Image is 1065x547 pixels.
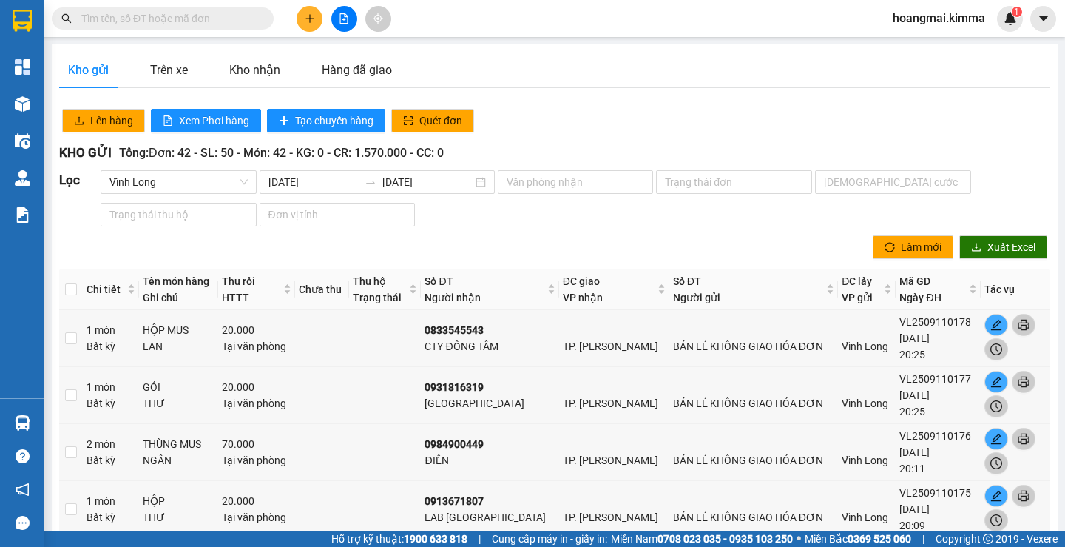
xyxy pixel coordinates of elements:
span: Bất kỳ [87,397,115,409]
div: 1 món [87,379,135,412]
span: GÓI [143,381,160,393]
span: HỘP [143,495,165,507]
span: [DATE] [899,446,930,458]
span: download [971,242,981,254]
img: warehouse-icon [15,170,30,186]
span: hoangmai.kimma [881,9,997,27]
span: upload [74,115,84,127]
span: KHO GỬI [59,145,112,160]
span: edit [985,376,1007,388]
span: 20:11 [899,463,925,474]
div: Tên món hàng Ghi chú [143,273,214,306]
span: TP. [PERSON_NAME] [563,397,658,409]
span: Chi tiết [87,281,124,298]
div: VL2509110176 [899,428,977,444]
span: Tạo chuyến hàng [295,113,373,129]
strong: 1900 633 818 [404,533,467,545]
span: clock-circle [985,514,1007,526]
span: Xuất Excel [987,239,1035,255]
button: printer [1012,314,1035,336]
span: HỘP MUS [143,324,189,336]
span: BÁN LẺ KHÔNG GIAO HÓA ĐƠN [673,511,823,523]
span: Tại văn phòng [222,454,286,466]
span: Vĩnh Long [842,397,888,409]
div: Kho gửi [68,61,109,79]
button: clock-circle [984,509,1008,531]
span: search [61,13,72,24]
span: file-add [339,13,349,24]
span: | [922,531,924,547]
span: printer [1012,319,1035,331]
span: Tại văn phòng [222,340,286,352]
span: Số ĐT [425,275,453,287]
span: printer [1012,376,1035,388]
button: file-textXem Phơi hàng [151,109,261,132]
span: THƯ [143,397,165,409]
span: clock-circle [985,457,1007,469]
img: solution-icon [15,207,30,223]
span: printer [1012,433,1035,445]
button: scanQuét đơn [391,109,474,132]
span: [GEOGRAPHIC_DATA] [425,397,524,409]
div: VL2509110175 [899,485,977,501]
span: Người nhận [425,292,481,303]
button: aim [365,6,391,32]
img: logo-vxr [13,10,32,32]
span: Bất kỳ [87,511,115,523]
span: 20.000 [222,495,254,507]
button: printer [1012,485,1035,507]
span: Trạng thái [353,292,402,303]
button: syncLàm mới [873,235,953,259]
span: Ngày ĐH [899,292,941,303]
b: 0931816319 [425,381,484,393]
span: plus [279,115,289,127]
span: ĐIỀN [425,454,448,466]
button: clock-circle [984,395,1008,417]
button: edit [984,314,1008,336]
b: 0984900449 [425,438,484,450]
span: BÁN LẺ KHÔNG GIAO HÓA ĐƠN [673,454,823,466]
button: clock-circle [984,338,1008,360]
img: dashboard-icon [15,59,30,75]
span: 20.000 [222,324,254,336]
span: Mã GD [899,275,930,287]
span: Vĩnh Long [109,171,248,193]
span: scan [403,115,413,127]
img: icon-new-feature [1004,12,1017,25]
span: notification [16,483,30,497]
span: LAB [GEOGRAPHIC_DATA] [425,511,546,523]
button: printer [1012,428,1035,450]
span: | [479,531,481,547]
span: clock-circle [985,343,1007,355]
span: to [365,176,376,188]
span: Miền Bắc [805,531,911,547]
span: ĐC lấy [842,275,872,287]
button: plus [297,6,322,32]
span: [DATE] [899,503,930,515]
img: warehouse-icon [15,96,30,112]
button: clock-circle [984,452,1008,474]
div: Kho nhận [229,61,280,79]
span: Lên hàng [90,113,133,129]
span: VP nhận [563,292,603,303]
span: file-text [163,115,173,127]
span: Vĩnh Long [842,511,888,523]
button: edit [984,371,1008,393]
span: swap-right [365,176,376,188]
span: Tổng: Đơn: 42 - SL: 50 - Món: 42 - KG: 0 - CR: 1.570.000 - CC: 0 [119,146,444,160]
span: TP. [PERSON_NAME] [563,454,658,466]
span: 70.000 [222,438,254,450]
span: Hỗ trợ kỹ thuật: [331,531,467,547]
span: LAN [143,340,163,352]
span: 20:25 [899,349,925,360]
span: 20:25 [899,406,925,417]
img: warehouse-icon [15,415,30,431]
button: downloadXuất Excel [959,235,1047,259]
span: Tại văn phòng [222,511,286,523]
button: caret-down [1030,6,1056,32]
b: 0833545543 [425,324,484,336]
input: Ngày bắt đầu [268,174,359,190]
span: edit [985,490,1007,502]
span: HTTT [222,292,249,303]
strong: 0708 023 035 - 0935 103 250 [657,533,793,545]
